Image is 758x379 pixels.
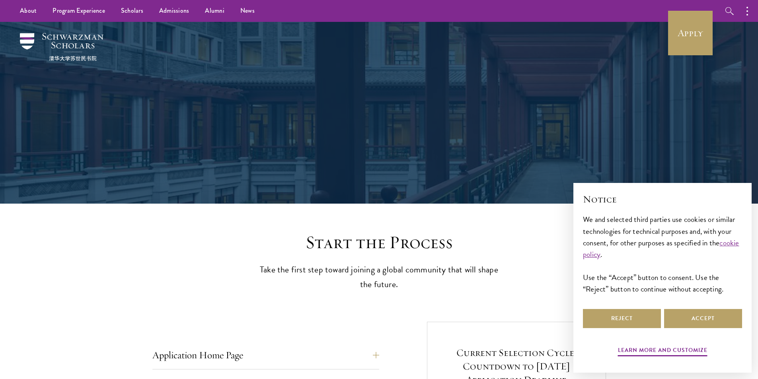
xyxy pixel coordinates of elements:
img: Schwarzman Scholars [20,33,103,61]
button: Accept [664,309,742,328]
div: We and selected third parties use cookies or similar technologies for technical purposes and, wit... [583,214,742,294]
button: Reject [583,309,661,328]
p: Take the first step toward joining a global community that will shape the future. [256,262,503,292]
button: Learn more and customize [618,345,707,358]
h2: Start the Process [256,231,503,254]
button: Application Home Page [152,346,379,365]
h2: Notice [583,192,742,206]
a: Apply [668,11,713,55]
a: cookie policy [583,237,739,260]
